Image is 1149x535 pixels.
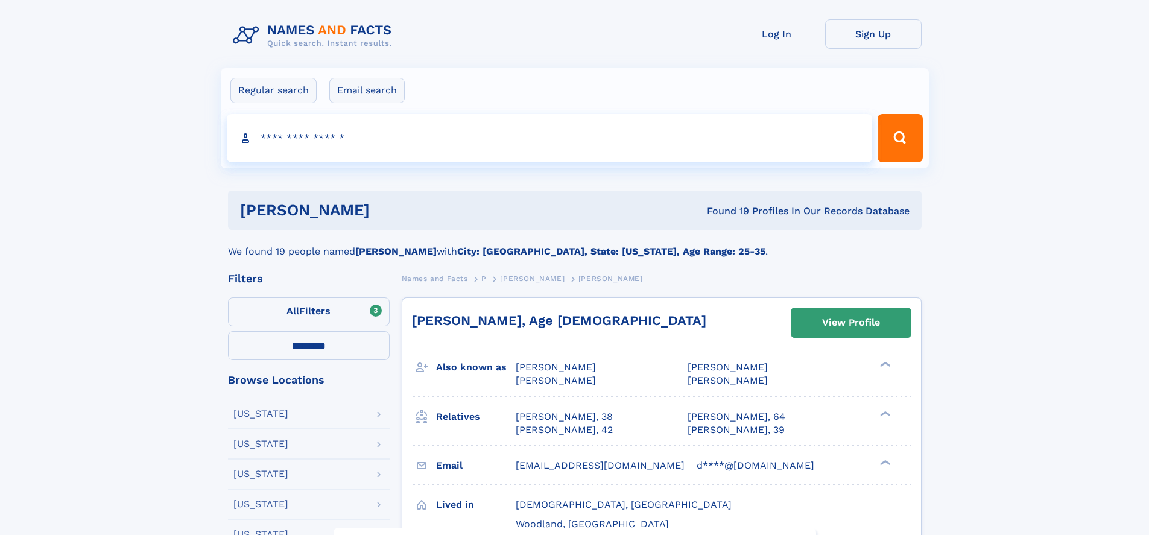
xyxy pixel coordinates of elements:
[355,245,437,257] b: [PERSON_NAME]
[538,204,910,218] div: Found 19 Profiles In Our Records Database
[578,274,643,283] span: [PERSON_NAME]
[877,458,891,466] div: ❯
[516,410,613,423] a: [PERSON_NAME], 38
[878,114,922,162] button: Search Button
[481,271,487,286] a: P
[436,357,516,378] h3: Also known as
[228,19,402,52] img: Logo Names and Facts
[516,423,613,437] a: [PERSON_NAME], 42
[516,460,685,471] span: [EMAIL_ADDRESS][DOMAIN_NAME]
[233,409,288,419] div: [US_STATE]
[412,313,706,328] a: [PERSON_NAME], Age [DEMOGRAPHIC_DATA]
[516,361,596,373] span: [PERSON_NAME]
[481,274,487,283] span: P
[329,78,405,103] label: Email search
[436,455,516,476] h3: Email
[228,273,390,284] div: Filters
[228,230,922,259] div: We found 19 people named with .
[688,410,785,423] a: [PERSON_NAME], 64
[500,271,565,286] a: [PERSON_NAME]
[791,308,911,337] a: View Profile
[688,375,768,386] span: [PERSON_NAME]
[233,469,288,479] div: [US_STATE]
[516,499,732,510] span: [DEMOGRAPHIC_DATA], [GEOGRAPHIC_DATA]
[825,19,922,49] a: Sign Up
[500,274,565,283] span: [PERSON_NAME]
[240,203,539,218] h1: [PERSON_NAME]
[516,518,669,530] span: Woodland, [GEOGRAPHIC_DATA]
[230,78,317,103] label: Regular search
[233,499,288,509] div: [US_STATE]
[233,439,288,449] div: [US_STATE]
[688,423,785,437] a: [PERSON_NAME], 39
[402,271,468,286] a: Names and Facts
[877,410,891,417] div: ❯
[228,297,390,326] label: Filters
[688,361,768,373] span: [PERSON_NAME]
[436,495,516,515] h3: Lived in
[227,114,873,162] input: search input
[457,245,765,257] b: City: [GEOGRAPHIC_DATA], State: [US_STATE], Age Range: 25-35
[228,375,390,385] div: Browse Locations
[729,19,825,49] a: Log In
[516,375,596,386] span: [PERSON_NAME]
[436,407,516,427] h3: Relatives
[822,309,880,337] div: View Profile
[877,361,891,369] div: ❯
[286,305,299,317] span: All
